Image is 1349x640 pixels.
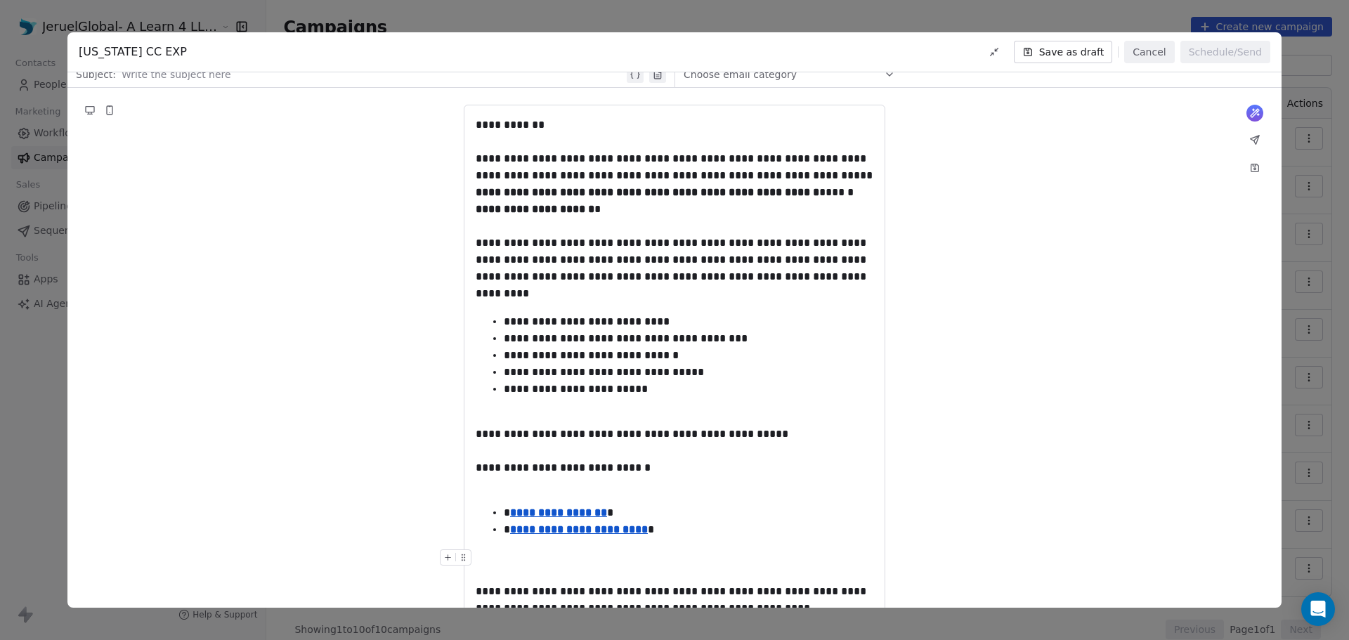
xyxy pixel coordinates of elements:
[1180,41,1270,63] button: Schedule/Send
[76,67,116,86] span: Subject:
[684,67,797,81] span: Choose email category
[1124,41,1174,63] button: Cancel
[1301,592,1335,626] div: Open Intercom Messenger
[1014,41,1113,63] button: Save as draft
[79,44,187,60] span: [US_STATE] CC EXP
